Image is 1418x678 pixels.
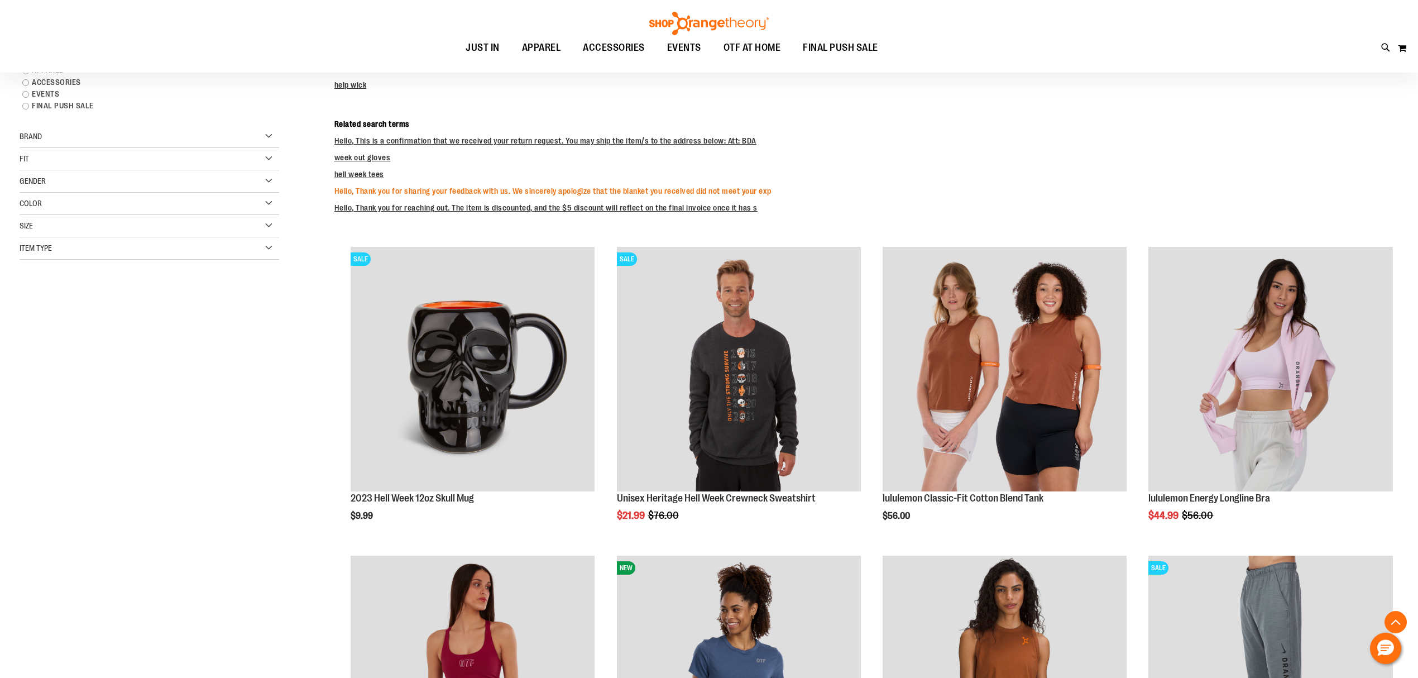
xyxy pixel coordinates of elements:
[334,203,758,212] a: Hello, Thank you for reaching out. The item is discounted, and the $5 discount will reflect on th...
[1148,510,1180,521] span: $44.99
[667,35,701,60] span: EVENTS
[17,88,266,100] a: EVENTS
[883,511,912,521] span: $56.00
[334,153,391,162] a: week out gloves
[20,176,46,185] span: Gender
[803,35,878,60] span: FINAL PUSH SALE
[883,247,1127,493] a: lululemon Classic-Fit Cotton Blend Tank
[877,241,1132,549] div: product
[883,493,1043,504] a: lululemon Classic-Fit Cotton Blend Tank
[648,510,681,521] span: $76.00
[351,247,595,493] a: Product image for Hell Week 12oz Skull MugSALE
[724,35,781,60] span: OTF AT HOME
[20,199,42,208] span: Color
[617,510,646,521] span: $21.99
[617,561,635,575] span: NEW
[351,247,595,491] img: Product image for Hell Week 12oz Skull Mug
[617,493,816,504] a: Unisex Heritage Hell Week Crewneck Sweatshirt
[511,35,572,61] a: APPAREL
[334,80,367,89] a: help wick
[656,35,712,61] a: EVENTS
[617,247,861,491] img: Product image for Unisex Heritage Hell Week Crewneck Sweatshirt
[466,35,500,60] span: JUST IN
[1148,247,1392,491] img: lululemon Energy Longline Bra
[712,35,792,61] a: OTF AT HOME
[454,35,511,61] a: JUST IN
[20,154,29,163] span: Fit
[334,187,772,195] a: Hello, Thank you for sharing your feedback with us. We sincerely apologize that the blanket you r...
[334,118,1398,130] dt: Related search terms
[522,35,561,60] span: APPAREL
[17,100,266,112] a: FINAL PUSH SALE
[617,252,637,266] span: SALE
[20,221,33,230] span: Size
[792,35,889,61] a: FINAL PUSH SALE
[1370,633,1401,664] button: Hello, have a question? Let’s chat.
[17,77,266,88] a: ACCESSORIES
[1148,247,1392,493] a: lululemon Energy Longline Bra
[351,252,371,266] span: SALE
[345,241,600,549] div: product
[334,170,384,179] a: hell week tees
[20,243,52,252] span: Item Type
[572,35,656,61] a: ACCESSORIES
[334,136,756,145] a: Hello, This is a confirmation that we received your return request. You may ship the item/s to th...
[617,247,861,493] a: Product image for Unisex Heritage Hell Week Crewneck SweatshirtSALE
[1148,561,1168,575] span: SALE
[351,493,474,504] a: 2023 Hell Week 12oz Skull Mug
[1143,241,1398,549] div: product
[1182,510,1215,521] span: $56.00
[883,247,1127,491] img: lululemon Classic-Fit Cotton Blend Tank
[1385,611,1407,633] button: Back To Top
[351,511,375,521] span: $9.99
[648,12,770,35] img: Shop Orangetheory
[20,132,42,141] span: Brand
[1148,493,1270,504] a: lululemon Energy Longline Bra
[611,241,866,549] div: product
[583,35,645,60] span: ACCESSORIES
